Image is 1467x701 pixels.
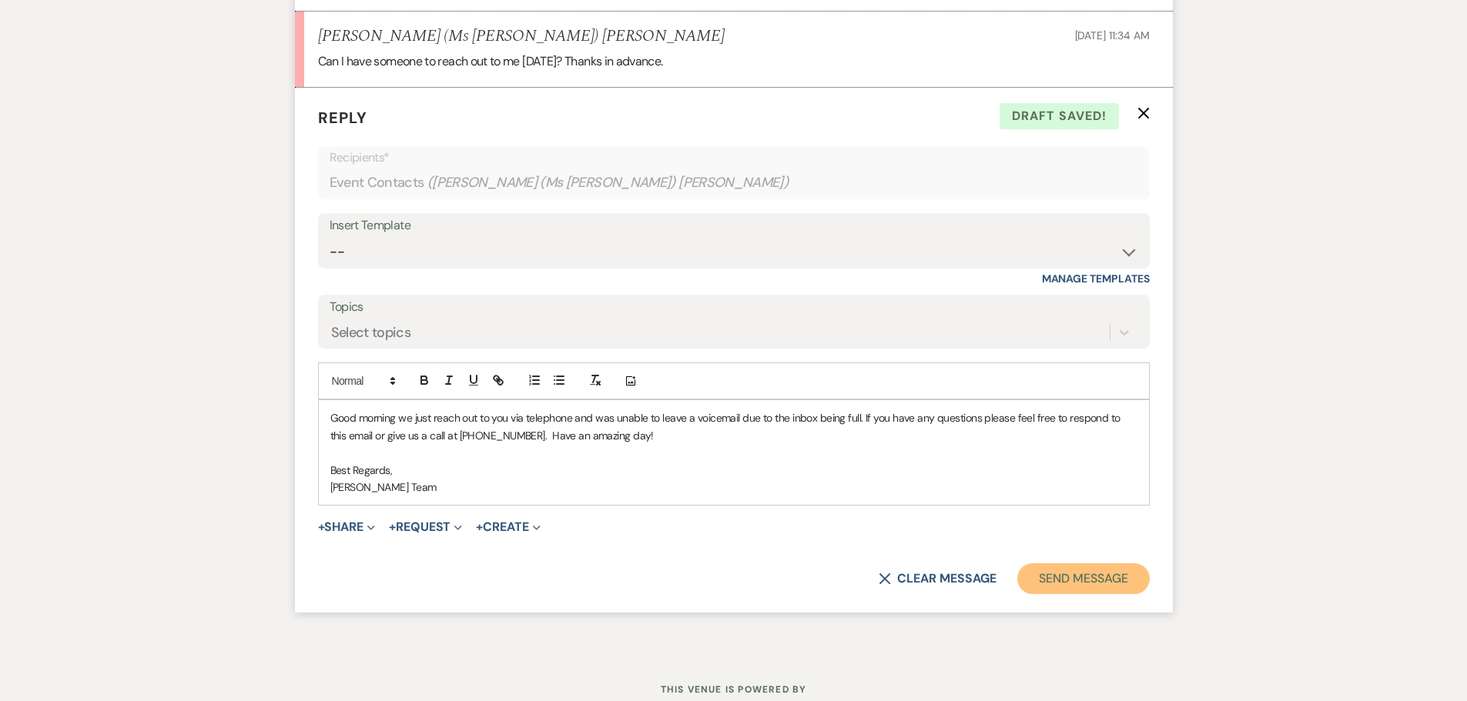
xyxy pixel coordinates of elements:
[318,521,325,533] span: +
[318,108,367,128] span: Reply
[330,409,1137,444] p: Good morning we just reach out to you via telephone and was unable to leave a voicemail due to th...
[330,215,1138,237] div: Insert Template
[389,521,396,533] span: +
[476,521,540,533] button: Create
[389,521,462,533] button: Request
[330,462,1137,479] p: Best Regards,
[427,172,789,193] span: ( [PERSON_NAME] (Ms [PERSON_NAME]) [PERSON_NAME] )
[318,52,1150,72] div: Can I have someone to reach out to me [DATE]? Thanks in advance.
[330,148,1138,168] p: Recipients*
[1017,563,1149,594] button: Send Message
[1042,272,1150,285] a: Manage Templates
[476,521,483,533] span: +
[318,521,376,533] button: Share
[318,27,725,46] h5: [PERSON_NAME] (Ms [PERSON_NAME]) [PERSON_NAME]
[1000,103,1119,129] span: Draft saved!
[1075,28,1150,42] span: [DATE] 11:34 AM
[330,479,1137,496] p: [PERSON_NAME] Team
[331,322,411,343] div: Select topics
[879,572,996,585] button: Clear message
[330,168,1138,198] div: Event Contacts
[330,296,1138,319] label: Topics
